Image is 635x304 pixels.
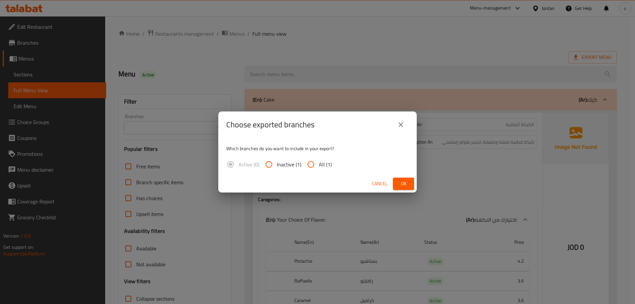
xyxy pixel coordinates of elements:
button: Ok [393,178,414,190]
span: Inactive (1) [277,160,301,168]
span: Active (0) [238,160,259,168]
span: Cancel [372,180,388,188]
p: Which branches do you want to include in your export? [226,145,409,152]
span: All (1) [319,160,332,168]
button: Cancel [369,178,390,190]
button: close [393,117,409,133]
h2: Choose exported branches [226,119,315,130]
span: Ok [398,180,409,188]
